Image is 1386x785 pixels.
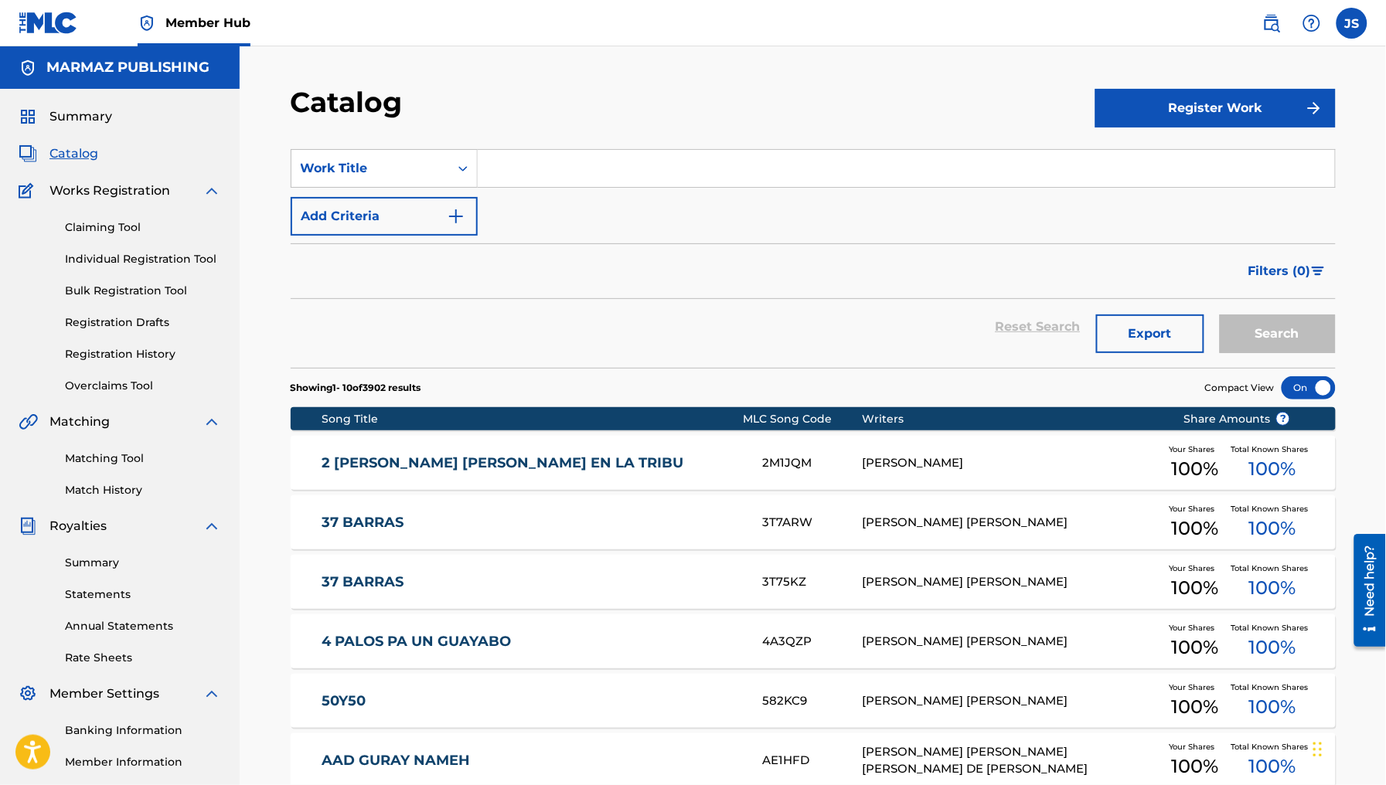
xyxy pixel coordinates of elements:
span: 100 % [1249,455,1296,483]
img: expand [203,517,221,535]
div: MLC Song Code [743,411,862,427]
img: search [1262,14,1281,32]
div: Work Title [301,159,440,178]
span: Total Known Shares [1231,622,1314,634]
span: Summary [49,107,112,126]
div: [PERSON_NAME] [PERSON_NAME] [PERSON_NAME] DE [PERSON_NAME] [862,743,1160,778]
a: 2 [PERSON_NAME] [PERSON_NAME] EN LA TRIBU [322,454,742,472]
img: MLC Logo [19,12,78,34]
p: Showing 1 - 10 of 3902 results [291,381,421,395]
a: CatalogCatalog [19,144,98,163]
span: 100 % [1172,515,1219,542]
div: [PERSON_NAME] [PERSON_NAME] [862,633,1160,651]
a: 37 BARRAS [322,514,742,532]
span: Total Known Shares [1231,503,1314,515]
span: 100 % [1249,753,1296,780]
img: Royalties [19,517,37,535]
a: Registration History [65,346,221,362]
img: Catalog [19,144,37,163]
div: Song Title [322,411,743,427]
span: Total Known Shares [1231,443,1314,455]
a: Overclaims Tool [65,378,221,394]
img: expand [203,413,221,431]
button: Add Criteria [291,197,478,236]
h5: MARMAZ PUBLISHING [46,59,209,76]
img: Top Rightsholder [138,14,156,32]
div: 3T7ARW [763,514,862,532]
span: 100 % [1172,693,1219,721]
span: Your Shares [1170,562,1221,574]
span: Catalog [49,144,98,163]
a: Statements [65,586,221,603]
img: Works Registration [19,182,39,200]
span: ? [1277,413,1289,425]
span: Member Hub [165,14,250,32]
div: AE1HFD [763,752,862,770]
a: Matching Tool [65,450,221,467]
span: 100 % [1249,693,1296,721]
span: Your Shares [1170,622,1221,634]
a: SummarySummary [19,107,112,126]
form: Search Form [291,149,1336,368]
div: Help [1296,8,1327,39]
img: Member Settings [19,685,37,703]
button: Register Work [1095,89,1336,127]
div: 3T75KZ [763,573,862,591]
img: Accounts [19,59,37,77]
a: Summary [65,555,221,571]
span: Member Settings [49,685,159,703]
span: Share Amounts [1183,411,1290,427]
div: 582KC9 [763,692,862,710]
a: 50Y50 [322,692,742,710]
img: Summary [19,107,37,126]
img: help [1303,14,1321,32]
span: Your Shares [1170,443,1221,455]
a: Registration Drafts [65,314,221,331]
div: [PERSON_NAME] [PERSON_NAME] [862,514,1160,532]
div: 2M1JQM [763,454,862,472]
img: 9d2ae6d4665cec9f34b9.svg [447,207,465,226]
span: Your Shares [1170,741,1221,753]
a: Member Information [65,754,221,770]
div: Writers [862,411,1160,427]
span: Total Known Shares [1231,681,1314,693]
a: Individual Registration Tool [65,251,221,267]
a: 4 PALOS PA UN GUAYABO [322,633,742,651]
span: Your Shares [1170,681,1221,693]
a: Rate Sheets [65,650,221,666]
span: 100 % [1249,574,1296,602]
img: Matching [19,413,38,431]
div: [PERSON_NAME] [PERSON_NAME] [862,573,1160,591]
span: 100 % [1249,634,1296,661]
a: Claiming Tool [65,219,221,236]
a: Bulk Registration Tool [65,283,221,299]
a: AAD GURAY NAMEH [322,752,742,770]
a: Annual Statements [65,618,221,634]
span: Total Known Shares [1231,562,1314,574]
span: Matching [49,413,110,431]
div: [PERSON_NAME] [862,454,1160,472]
button: Export [1096,314,1204,353]
span: 100 % [1172,574,1219,602]
span: 100 % [1249,515,1296,542]
a: Banking Information [65,722,221,739]
div: [PERSON_NAME] [PERSON_NAME] [862,692,1160,710]
span: 100 % [1172,634,1219,661]
span: Your Shares [1170,503,1221,515]
span: Compact View [1205,381,1275,395]
button: Filters (0) [1239,252,1336,291]
div: User Menu [1337,8,1367,39]
a: Public Search [1256,8,1287,39]
span: 100 % [1172,753,1219,780]
div: 4A3QZP [763,633,862,651]
div: Arrastrar [1313,726,1323,773]
img: f7272a7cc735f4ea7f67.svg [1305,99,1323,117]
iframe: Resource Center [1343,528,1386,652]
a: Match History [65,482,221,498]
span: Total Known Shares [1231,741,1314,753]
div: Widget de chat [1309,711,1386,785]
h2: Catalog [291,85,410,120]
span: Filters ( 0 ) [1248,262,1311,280]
